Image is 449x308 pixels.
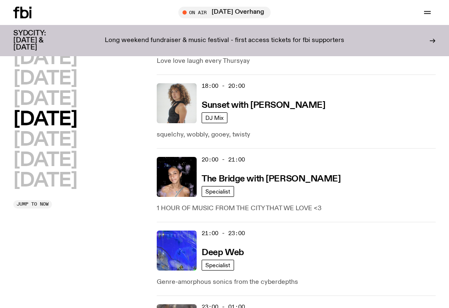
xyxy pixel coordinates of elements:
span: Jump to now [17,202,49,206]
img: An abstract artwork, in bright blue with amorphous shapes, illustrated shimmers and small drawn c... [157,231,197,271]
button: [DATE] [13,131,77,149]
span: Specialist [205,262,230,268]
span: 18:00 - 20:00 [202,82,245,90]
button: [DATE] [13,171,77,190]
button: [DATE] [13,49,77,68]
p: Long weekend fundraiser & music festival - first access tickets for fbi supporters [105,37,344,45]
h3: Sunset with [PERSON_NAME] [202,101,325,110]
h3: SYDCITY: [DATE] & [DATE] [13,30,67,51]
button: [DATE] [13,90,77,109]
button: [DATE] [13,110,77,129]
button: Jump to now [13,200,52,209]
a: The Bridge with [PERSON_NAME] [202,173,340,184]
a: DJ Mix [202,112,227,123]
p: 1 HOUR OF MUSIC FROM THE CITY THAT WE LOVE <3 [157,204,436,214]
a: Specialist [202,186,234,197]
button: [DATE] [13,151,77,170]
h3: The Bridge with [PERSON_NAME] [202,175,340,184]
span: 20:00 - 21:00 [202,156,245,164]
span: Specialist [205,188,230,194]
button: [DATE] [13,70,77,88]
p: Love love laugh every Thursyay [157,56,436,66]
p: squelchy, wobbly, gooey, twisty [157,130,436,140]
a: Specialist [202,260,234,271]
span: DJ Mix [205,114,224,121]
img: Tangela looks past her left shoulder into the camera with an inquisitive look. She is wearing a s... [157,83,197,123]
a: Sunset with [PERSON_NAME] [202,99,325,110]
a: Deep Web [202,247,244,257]
p: Genre-amorphous sonics from the cyberdepths [157,277,436,287]
span: 21:00 - 23:00 [202,229,245,237]
button: On Air[DATE] Overhang [178,7,271,18]
h3: Deep Web [202,248,244,257]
